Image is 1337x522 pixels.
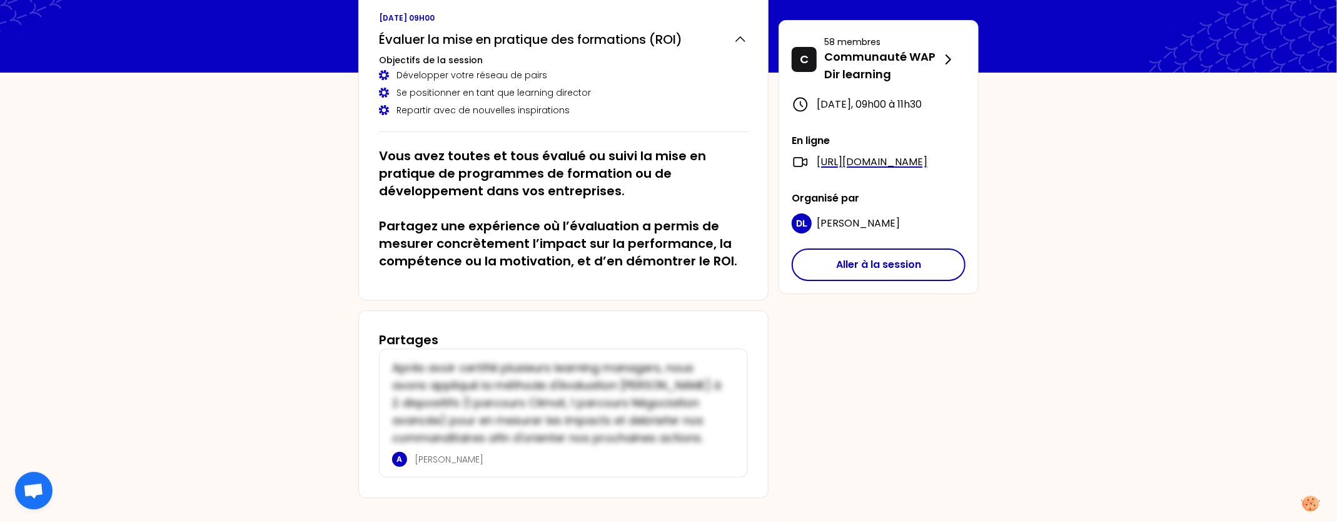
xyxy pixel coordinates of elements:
[379,13,748,23] p: [DATE] 09h00
[800,51,809,68] p: C
[379,86,748,99] div: Se positionner en tant que learning director
[379,147,748,270] h2: Vous avez toutes et tous évalué ou suivi la mise en pratique de programmes de formation ou de dév...
[817,155,927,170] a: [URL][DOMAIN_NAME]
[792,191,966,206] p: Organisé par
[392,359,727,447] p: Après avoir certifié plusieurs learning managers, nous avons appliqué la méthode d'évaluation [PE...
[824,36,941,48] p: 58 membres
[1294,488,1328,519] button: Manage your preferences about cookies
[379,104,748,116] div: Repartir avec de nouvelles inspirations
[379,331,438,349] h3: Partages
[379,69,748,81] div: Développer votre réseau de pairs
[824,48,941,83] p: Communauté WAP Dir learning
[379,31,682,48] h2: Évaluer la mise en pratique des formations (ROI)
[796,217,807,230] p: DL
[415,453,727,466] p: [PERSON_NAME]
[379,31,748,48] button: Évaluer la mise en pratique des formations (ROI)
[817,216,900,230] span: [PERSON_NAME]
[792,96,966,113] div: [DATE] , 09h00 à 11h30
[792,248,966,281] button: Aller à la session
[15,472,53,509] a: Ouvrir le chat
[397,454,403,464] p: A
[792,133,966,148] p: En ligne
[379,54,748,66] h3: Objectifs de la session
